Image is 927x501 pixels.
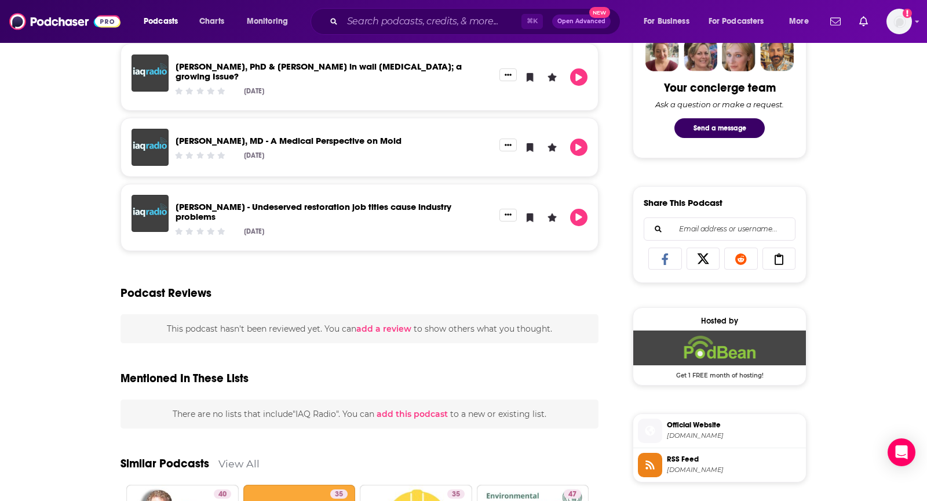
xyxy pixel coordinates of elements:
[174,227,227,235] div: Community Rating: 0 out of 5
[121,286,211,300] h3: Podcast Reviews
[722,38,756,71] img: Jules Profile
[342,12,521,31] input: Search podcasts, credits, & more...
[638,419,801,443] a: Official Website[DOMAIN_NAME]
[645,38,679,71] img: Sydney Profile
[356,322,411,335] button: add a review
[633,331,806,378] a: Podbean Deal: Get 1 FREE month of hosting!
[633,316,806,326] div: Hosted by
[709,13,764,30] span: For Podcasters
[499,139,517,151] button: Show More Button
[687,248,720,270] a: Share on X/Twitter
[667,454,801,464] span: RSS Feed
[199,13,224,30] span: Charts
[244,227,264,235] div: [DATE]
[218,458,260,470] a: View All
[644,197,722,208] h3: Share This Podcast
[132,55,169,92] img: Joe Spurgeon, PhD & Danny Gough - Mold in wall cavities; a growing Issue?
[667,420,801,430] span: Official Website
[552,14,611,28] button: Open AdvancedNew
[144,13,178,30] span: Podcasts
[638,453,801,477] a: RSS Feed[DOMAIN_NAME]
[886,9,912,34] button: Show profile menu
[377,409,448,419] span: add this podcast
[886,9,912,34] span: Logged in as TeemsPR
[9,10,121,32] img: Podchaser - Follow, Share and Rate Podcasts
[826,12,845,31] a: Show notifications dropdown
[570,209,587,226] button: Play
[701,12,781,31] button: open menu
[762,248,796,270] a: Copy Link
[136,12,193,31] button: open menu
[664,81,776,95] div: Your concierge team
[244,87,264,95] div: [DATE]
[888,438,915,466] div: Open Intercom Messenger
[452,489,460,500] span: 35
[543,68,561,86] button: Leave a Rating
[684,38,717,71] img: Barbara Profile
[447,489,465,499] a: 35
[521,139,539,156] button: Bookmark Episode
[648,248,682,270] a: Share on Facebook
[724,248,758,270] a: Share on Reddit
[654,218,786,240] input: Email address or username...
[218,489,227,500] span: 40
[557,19,605,24] span: Open Advanced
[655,100,784,109] div: Ask a question or make a request.
[173,409,546,419] span: There are no lists that include "IAQ Radio" . You can to a new or existing list.
[132,129,169,166] img: Irene Grant, MD - A Medical Perspective on Mold
[121,371,249,386] h2: Mentioned In These Lists
[174,87,227,96] div: Community Rating: 0 out of 5
[674,118,765,138] button: Send a message
[564,489,581,499] a: 47
[499,68,517,81] button: Show More Button
[543,139,561,156] button: Leave a Rating
[886,9,912,34] img: User Profile
[570,139,587,156] button: Play
[167,324,552,334] span: This podcast hasn't been reviewed yet. You can to show others what you thought.
[589,7,610,18] span: New
[176,201,451,222] a: Scott Maysura - Undeserved restoration job titles cause industry problems
[644,13,689,30] span: For Business
[176,135,402,146] a: Irene Grant, MD - A Medical Perspective on Mold
[903,9,912,18] svg: Add a profile image
[247,13,288,30] span: Monitoring
[789,13,809,30] span: More
[760,38,794,71] img: Jon Profile
[781,12,823,31] button: open menu
[543,209,561,226] button: Leave a Rating
[239,12,303,31] button: open menu
[568,489,576,500] span: 47
[192,12,231,31] a: Charts
[121,456,209,471] a: Similar Podcasts
[174,151,227,159] div: Community Rating: 0 out of 5
[244,151,264,159] div: [DATE]
[636,12,704,31] button: open menu
[322,8,632,35] div: Search podcasts, credits, & more...
[521,68,539,86] button: Bookmark Episode
[570,68,587,86] button: Play
[132,195,169,232] img: Scott Maysura - Undeserved restoration job titles cause industry problems
[521,14,543,29] span: ⌘ K
[330,489,348,499] a: 35
[633,365,806,379] span: Get 1 FREE month of hosting!
[855,12,873,31] a: Show notifications dropdown
[499,209,517,222] button: Show More Button
[633,331,806,365] img: Podbean Deal: Get 1 FREE month of hosting!
[214,489,231,499] a: 40
[521,209,539,226] button: Bookmark Episode
[335,489,343,500] span: 35
[667,466,801,474] span: feed.podbean.com
[176,61,462,82] a: Joe Spurgeon, PhD & Danny Gough - Mold in wall cavities; a growing Issue?
[667,431,801,440] span: iaqradio.podbean.com
[644,217,795,241] div: Search followers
